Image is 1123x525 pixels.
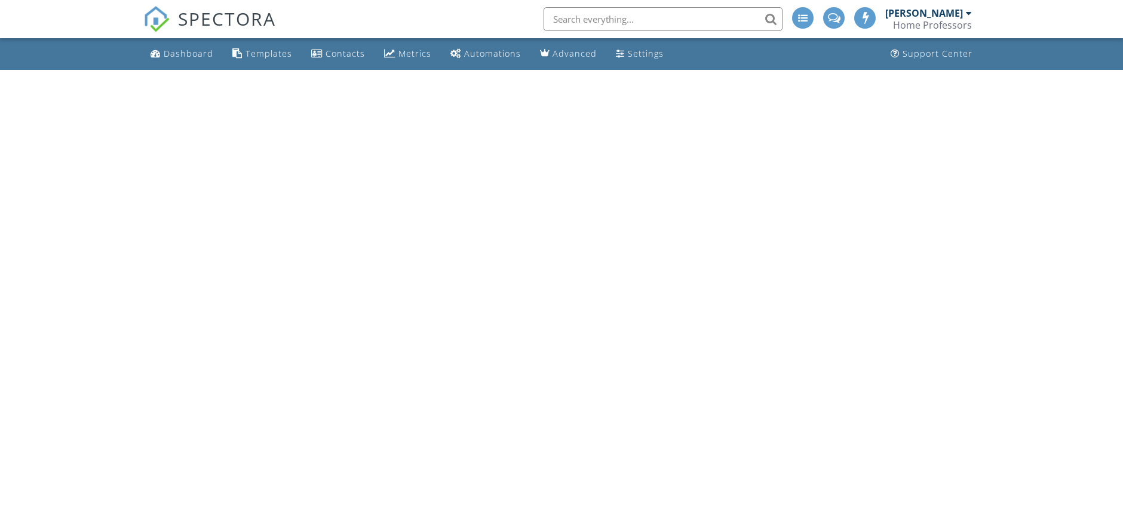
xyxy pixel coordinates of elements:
[326,48,365,59] div: Contacts
[893,19,972,31] div: Home Professors
[228,43,297,65] a: Templates
[886,43,977,65] a: Support Center
[535,43,602,65] a: Advanced
[885,7,963,19] div: [PERSON_NAME]
[464,48,521,59] div: Automations
[379,43,436,65] a: Metrics
[146,43,218,65] a: Dashboard
[143,6,170,32] img: The Best Home Inspection Software - Spectora
[446,43,526,65] a: Automations (Advanced)
[246,48,292,59] div: Templates
[164,48,213,59] div: Dashboard
[903,48,972,59] div: Support Center
[611,43,668,65] a: Settings
[306,43,370,65] a: Contacts
[553,48,597,59] div: Advanced
[544,7,783,31] input: Search everything...
[143,16,276,41] a: SPECTORA
[628,48,664,59] div: Settings
[398,48,431,59] div: Metrics
[178,6,276,31] span: SPECTORA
